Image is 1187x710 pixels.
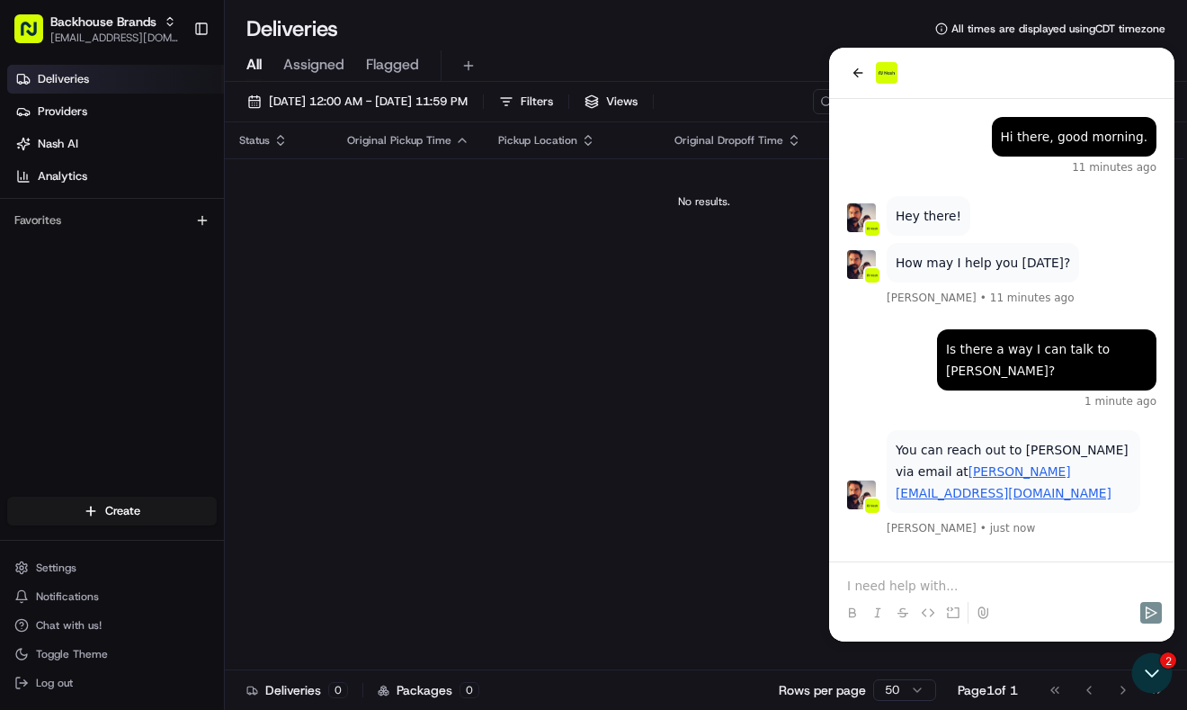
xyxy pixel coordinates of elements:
[951,22,1165,36] span: All times are displayed using CDT timezone
[460,682,479,698] div: 0
[813,89,975,114] input: Type to search
[521,94,553,110] span: Filters
[1129,651,1178,699] iframe: To enrich screen reader interactions, please activate Accessibility in Grammarly extension settings
[7,642,217,667] button: Toggle Theme
[7,555,217,580] button: Settings
[606,94,638,110] span: Views
[366,54,419,76] span: Flagged
[7,206,217,235] div: Favorites
[38,168,87,184] span: Analytics
[36,561,76,575] span: Settings
[232,194,1176,209] div: No results.
[7,162,224,191] a: Analytics
[36,647,108,661] span: Toggle Theme
[269,94,468,110] span: [DATE] 12:00 AM - [DATE] 11:59 PM
[38,71,89,87] span: Deliveries
[7,613,217,638] button: Chat with us!
[7,497,217,526] button: Create
[38,136,78,152] span: Nash AI
[779,681,866,699] p: Rows per page
[7,65,224,94] a: Deliveries
[7,7,186,50] button: Backhouse Brands[EMAIL_ADDRESS][DOMAIN_NAME]
[50,13,156,31] button: Backhouse Brands
[378,681,479,699] div: Packages
[38,103,87,120] span: Providers
[283,54,344,76] span: Assigned
[491,89,561,114] button: Filters
[36,676,73,690] span: Log out
[105,503,140,519] span: Create
[246,14,338,43] h1: Deliveries
[347,133,451,148] span: Original Pickup Time
[7,130,224,158] a: Nash AI
[328,682,348,698] div: 0
[829,48,1174,642] iframe: To enrich screen reader interactions, please activate Accessibility in Grammarly extension settings
[239,89,476,114] button: [DATE] 12:00 AM - [DATE] 11:59 PM
[498,133,577,148] span: Pickup Location
[36,589,99,604] span: Notifications
[36,618,102,633] span: Chat with us!
[7,97,224,126] a: Providers
[7,670,217,696] button: Log out
[674,133,783,148] span: Original Dropoff Time
[576,89,646,114] button: Views
[958,681,1018,699] div: Page 1 of 1
[246,54,262,76] span: All
[239,133,270,148] span: Status
[7,584,217,609] button: Notifications
[50,31,179,45] button: [EMAIL_ADDRESS][DOMAIN_NAME]
[246,681,348,699] div: Deliveries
